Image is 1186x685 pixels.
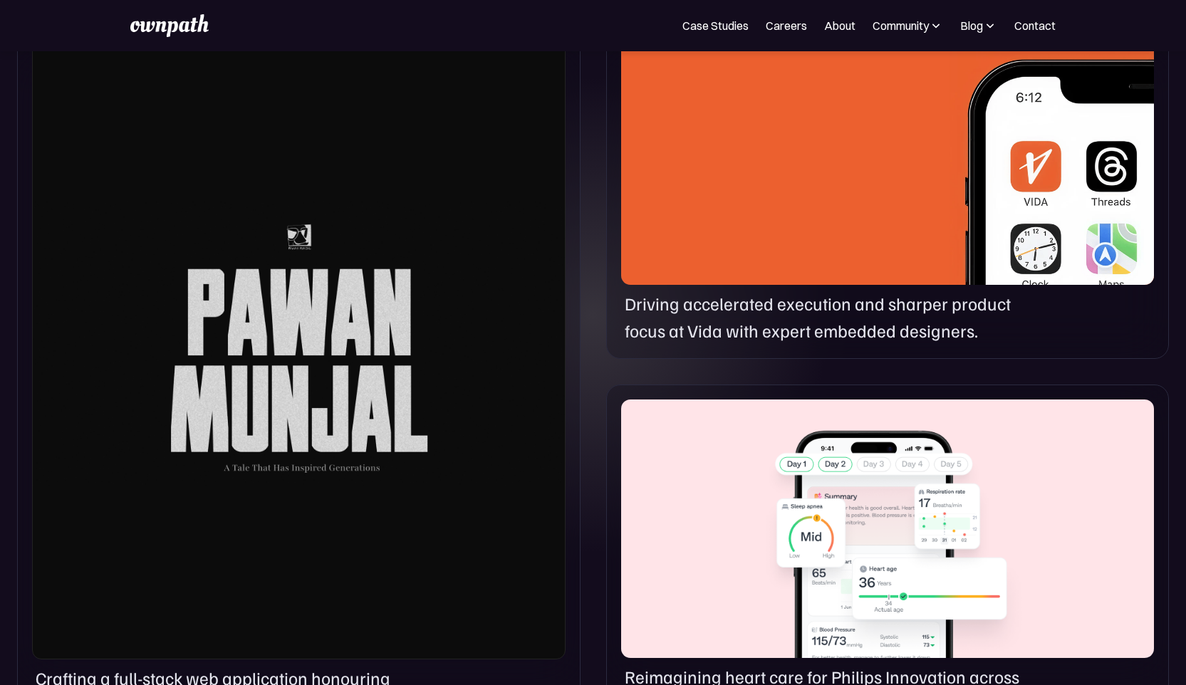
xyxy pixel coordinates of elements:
a: Contact [1014,17,1056,34]
a: Careers [766,17,807,34]
div: Blog [960,17,997,34]
div: Blog [960,17,983,34]
a: Case Studies [682,17,749,34]
div: Community [873,17,943,34]
a: About [824,17,855,34]
div: Community [873,17,929,34]
p: Driving accelerated execution and sharper product focus at Vida with expert embedded designers. [625,291,1038,344]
